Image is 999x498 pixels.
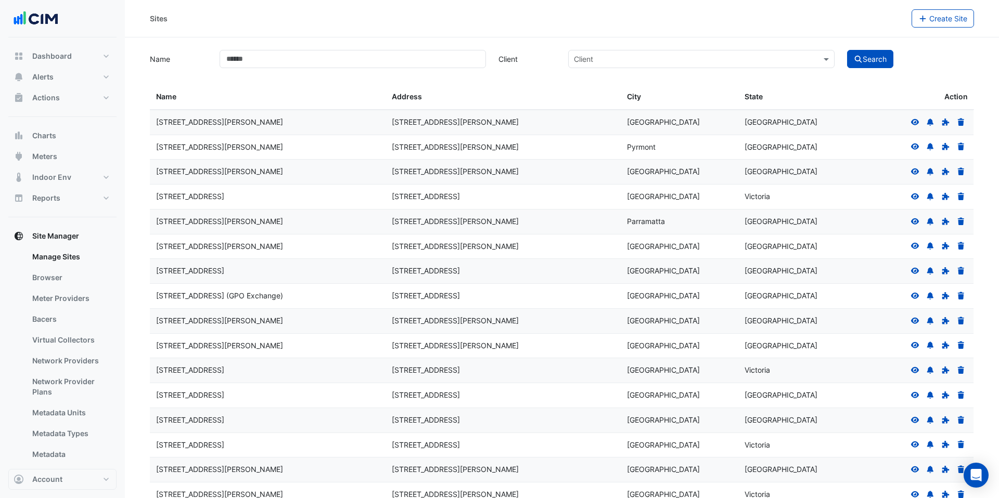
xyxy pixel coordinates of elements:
[32,231,79,241] span: Site Manager
[627,141,732,153] div: Pyrmont
[956,341,966,350] a: Delete Site
[14,151,24,162] app-icon: Meters
[627,364,732,376] div: [GEOGRAPHIC_DATA]
[156,265,379,277] div: [STREET_ADDRESS]
[392,191,615,203] div: [STREET_ADDRESS]
[14,172,24,182] app-icon: Indoor Env
[14,51,24,61] app-icon: Dashboard
[24,465,117,486] a: Meters
[392,439,615,451] div: [STREET_ADDRESS]
[12,8,59,29] img: Company Logo
[627,290,732,302] div: [GEOGRAPHIC_DATA]
[156,116,379,128] div: [STREET_ADDRESS][PERSON_NAME]
[392,414,615,426] div: [STREET_ADDRESS]
[8,226,117,246] button: Site Manager
[392,290,615,302] div: [STREET_ADDRESS]
[156,364,379,376] div: [STREET_ADDRESS]
[956,192,966,201] a: Delete Site
[24,246,117,267] a: Manage Sites
[150,13,168,24] div: Sites
[627,265,732,277] div: [GEOGRAPHIC_DATA]
[956,440,966,449] a: Delete Site
[144,50,213,68] label: Name
[24,371,117,402] a: Network Provider Plans
[627,389,732,401] div: [GEOGRAPHIC_DATA]
[32,51,72,61] span: Dashboard
[956,242,966,251] a: Delete Site
[627,340,732,352] div: [GEOGRAPHIC_DATA]
[32,172,71,182] span: Indoor Env
[8,87,117,108] button: Actions
[156,141,379,153] div: [STREET_ADDRESS][PERSON_NAME]
[14,93,24,103] app-icon: Actions
[745,166,850,178] div: [GEOGRAPHIC_DATA]
[156,191,379,203] div: [STREET_ADDRESS]
[14,72,24,82] app-icon: Alerts
[745,191,850,203] div: Victoria
[745,340,850,352] div: [GEOGRAPHIC_DATA]
[24,423,117,444] a: Metadata Types
[745,290,850,302] div: [GEOGRAPHIC_DATA]
[32,474,62,484] span: Account
[8,67,117,87] button: Alerts
[392,141,615,153] div: [STREET_ADDRESS][PERSON_NAME]
[745,92,763,101] span: State
[956,167,966,176] a: Delete Site
[627,439,732,451] div: [GEOGRAPHIC_DATA]
[745,315,850,327] div: [GEOGRAPHIC_DATA]
[156,216,379,228] div: [STREET_ADDRESS][PERSON_NAME]
[944,91,968,103] span: Action
[156,439,379,451] div: [STREET_ADDRESS]
[32,151,57,162] span: Meters
[627,116,732,128] div: [GEOGRAPHIC_DATA]
[627,216,732,228] div: Parramatta
[8,125,117,146] button: Charts
[14,231,24,241] app-icon: Site Manager
[392,315,615,327] div: [STREET_ADDRESS][PERSON_NAME]
[24,309,117,330] a: Bacers
[14,193,24,203] app-icon: Reports
[627,92,641,101] span: City
[392,166,615,178] div: [STREET_ADDRESS][PERSON_NAME]
[956,415,966,424] a: Delete Site
[392,340,615,352] div: [STREET_ADDRESS][PERSON_NAME]
[8,146,117,167] button: Meters
[24,288,117,309] a: Meter Providers
[745,464,850,476] div: [GEOGRAPHIC_DATA]
[956,390,966,399] a: Delete Site
[392,265,615,277] div: [STREET_ADDRESS]
[156,414,379,426] div: [STREET_ADDRESS]
[847,50,894,68] button: Search
[156,315,379,327] div: [STREET_ADDRESS][PERSON_NAME]
[156,464,379,476] div: [STREET_ADDRESS][PERSON_NAME]
[156,166,379,178] div: [STREET_ADDRESS][PERSON_NAME]
[956,365,966,374] a: Delete Site
[8,167,117,188] button: Indoor Env
[956,117,966,126] a: Delete Site
[745,389,850,401] div: [GEOGRAPHIC_DATA]
[627,414,732,426] div: [GEOGRAPHIC_DATA]
[32,72,54,82] span: Alerts
[392,241,615,253] div: [STREET_ADDRESS][PERSON_NAME]
[156,389,379,401] div: [STREET_ADDRESS]
[745,439,850,451] div: Victoria
[24,402,117,423] a: Metadata Units
[392,464,615,476] div: [STREET_ADDRESS][PERSON_NAME]
[392,389,615,401] div: [STREET_ADDRESS]
[964,463,989,488] div: Open Intercom Messenger
[14,130,24,141] app-icon: Charts
[745,216,850,228] div: [GEOGRAPHIC_DATA]
[745,265,850,277] div: [GEOGRAPHIC_DATA]
[32,93,60,103] span: Actions
[24,267,117,288] a: Browser
[392,116,615,128] div: [STREET_ADDRESS][PERSON_NAME]
[156,290,379,302] div: [STREET_ADDRESS] (GPO Exchange)
[745,141,850,153] div: [GEOGRAPHIC_DATA]
[392,364,615,376] div: [STREET_ADDRESS]
[627,464,732,476] div: [GEOGRAPHIC_DATA]
[745,364,850,376] div: Victoria
[745,116,850,128] div: [GEOGRAPHIC_DATA]
[8,46,117,67] button: Dashboard
[8,469,117,490] button: Account
[156,340,379,352] div: [STREET_ADDRESS][PERSON_NAME]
